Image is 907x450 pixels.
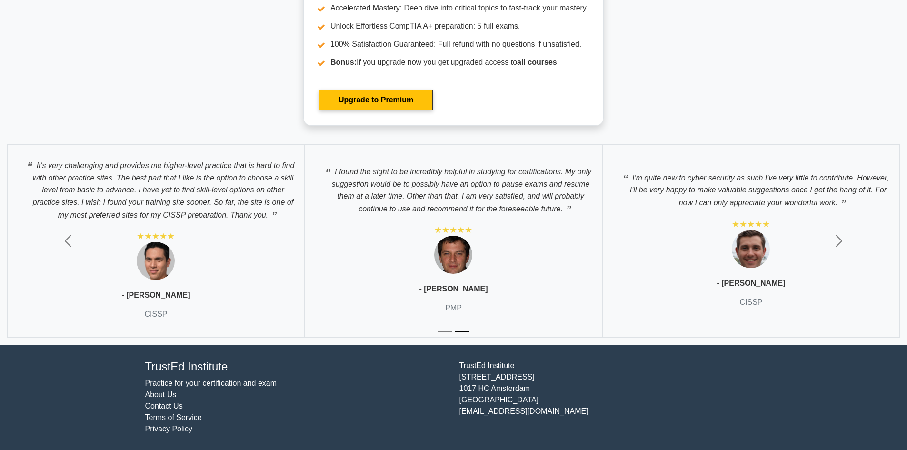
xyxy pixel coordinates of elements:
div: ★★★★★ [137,230,175,242]
a: Terms of Service [145,413,202,421]
p: PMP [445,302,462,314]
h4: TrustEd Institute [145,360,448,374]
button: Slide 2 [455,326,469,337]
div: TrustEd Institute [STREET_ADDRESS] 1017 HC Amsterdam [GEOGRAPHIC_DATA] [EMAIL_ADDRESS][DOMAIN_NAME] [454,360,768,435]
a: Contact Us [145,402,183,410]
p: It's very challenging and provides me higher-level practice that is hard to find with other pract... [17,154,295,221]
a: Privacy Policy [145,425,193,433]
img: Testimonial 3 [732,230,770,268]
button: Slide 1 [438,326,452,337]
p: - [PERSON_NAME] [419,283,488,295]
div: ★★★★★ [434,224,472,236]
a: Upgrade to Premium [319,90,433,110]
p: CISSP [739,297,762,308]
p: I'm quite new to cyber security as such I've very little to contribute. However, I'll be very hap... [612,167,890,209]
a: Practice for your certification and exam [145,379,277,387]
a: About Us [145,390,177,399]
p: - [PERSON_NAME] [717,278,785,289]
div: ★★★★★ [732,219,770,230]
img: Testimonial 2 [434,236,472,274]
p: I found the sight to be incredibly helpful in studying for certifications. My only suggestion wou... [315,160,592,215]
p: CISSP [144,309,167,320]
img: Testimonial 1 [137,242,175,280]
p: - [PERSON_NAME] [121,290,190,301]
